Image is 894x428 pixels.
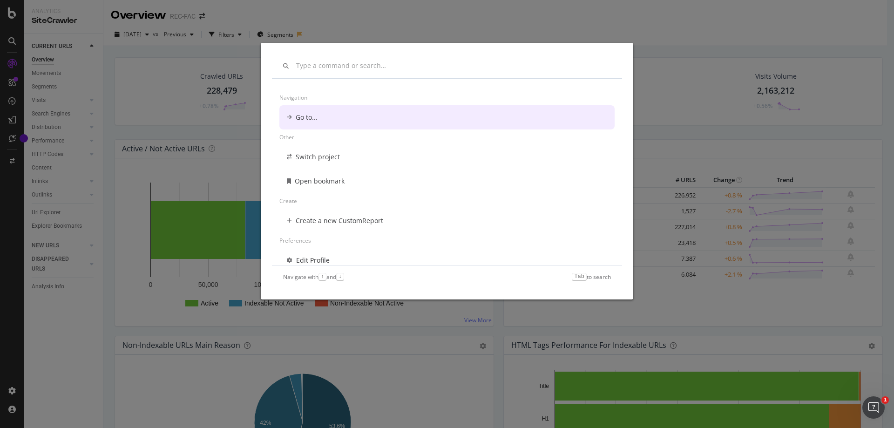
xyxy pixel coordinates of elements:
div: Create [279,193,615,209]
input: Type a command or search… [296,62,611,70]
div: to search [572,273,611,281]
span: 1 [881,396,889,404]
div: modal [261,43,633,299]
div: Navigate with and [283,273,344,281]
div: Create a new CustomReport [296,216,383,225]
div: Open bookmark [295,177,345,186]
div: Other [279,129,615,145]
div: Switch project [296,152,340,162]
kbd: Tab [572,273,587,280]
div: Navigation [279,90,615,105]
kbd: ↓ [336,273,344,280]
kbd: ↑ [318,273,326,280]
div: Go to... [296,113,318,122]
iframe: Intercom live chat [862,396,885,419]
div: Preferences [279,233,615,248]
div: Edit Profile [296,256,330,265]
